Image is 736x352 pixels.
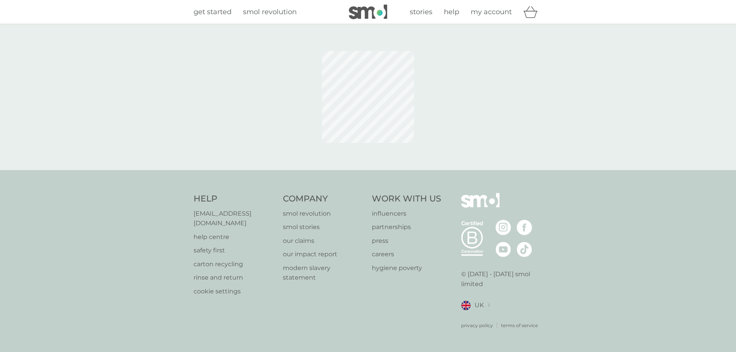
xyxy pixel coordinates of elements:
a: hygiene poverty [372,263,441,273]
span: UK [475,300,484,310]
a: safety first [194,246,275,255]
div: basket [523,4,542,20]
a: press [372,236,441,246]
a: our impact report [283,249,365,259]
img: visit the smol Instagram page [496,220,511,235]
a: terms of service [501,322,538,329]
img: visit the smol Tiktok page [517,242,532,257]
span: get started [194,8,232,16]
a: our claims [283,236,365,246]
a: get started [194,7,232,18]
img: visit the smol Facebook page [517,220,532,235]
a: rinse and return [194,273,275,283]
span: stories [410,8,432,16]
a: partnerships [372,222,441,232]
img: smol [349,5,387,19]
a: careers [372,249,441,259]
a: smol stories [283,222,365,232]
img: UK flag [461,301,471,310]
a: help [444,7,459,18]
span: smol revolution [243,8,297,16]
a: [EMAIL_ADDRESS][DOMAIN_NAME] [194,209,275,228]
img: smol [461,193,499,219]
h4: Work With Us [372,193,441,205]
a: my account [471,7,512,18]
a: cookie settings [194,287,275,296]
span: help [444,8,459,16]
h4: Company [283,193,365,205]
a: smol revolution [283,209,365,219]
img: visit the smol Youtube page [496,242,511,257]
a: stories [410,7,432,18]
a: carton recycling [194,259,275,269]
a: smol revolution [243,7,297,18]
p: © [DATE] - [DATE] smol limited [461,269,543,289]
h4: Help [194,193,275,205]
a: influencers [372,209,441,219]
span: my account [471,8,512,16]
img: select a new location [488,303,490,308]
a: privacy policy [461,322,493,329]
a: modern slavery statement [283,263,365,283]
a: help centre [194,232,275,242]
